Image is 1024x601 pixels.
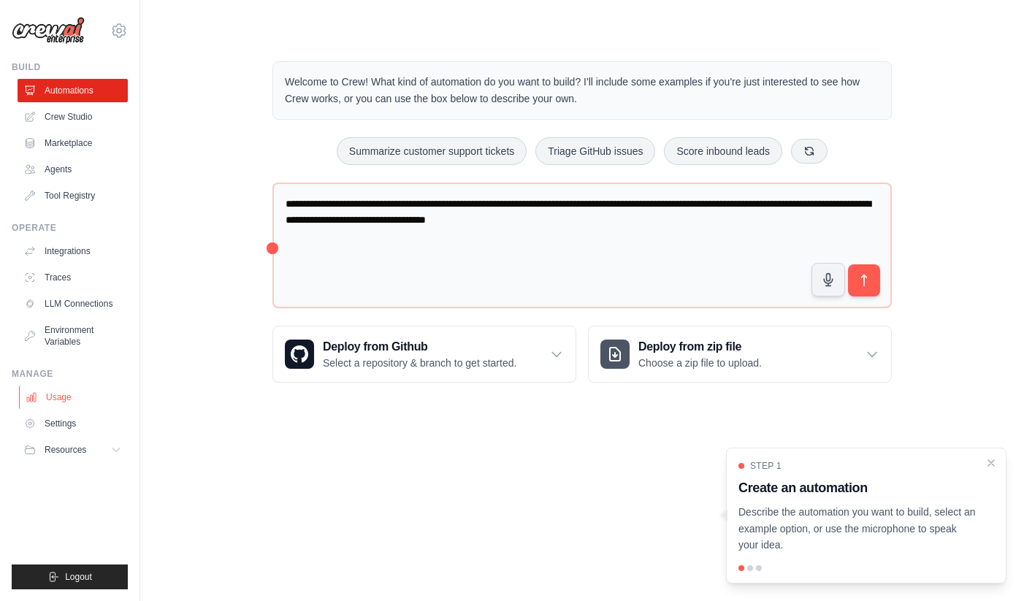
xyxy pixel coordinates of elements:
a: Usage [19,386,129,409]
a: Settings [18,412,128,435]
button: Triage GitHub issues [535,137,655,165]
iframe: Chat Widget [951,531,1024,601]
p: Welcome to Crew! What kind of automation do you want to build? I'll include some examples if you'... [285,74,879,107]
a: LLM Connections [18,292,128,315]
button: Logout [12,564,128,589]
p: Select a repository & branch to get started. [323,356,516,370]
a: Agents [18,158,128,181]
div: Manage [12,368,128,380]
img: Logo [12,17,85,45]
h3: Create an automation [738,478,977,498]
span: Step 1 [750,460,782,472]
p: Describe the automation you want to build, select an example option, or use the microphone to spe... [738,504,977,554]
button: Score inbound leads [664,137,782,165]
div: Build [12,61,128,73]
div: Operate [12,222,128,234]
a: Tool Registry [18,184,128,207]
a: Traces [18,266,128,289]
a: Automations [18,79,128,102]
a: Integrations [18,240,128,263]
button: Resources [18,438,128,462]
a: Crew Studio [18,105,128,129]
h3: Deploy from Github [323,338,516,356]
a: Marketplace [18,131,128,155]
button: Close walkthrough [985,457,997,469]
span: Resources [45,444,86,456]
h3: Deploy from zip file [638,338,762,356]
a: Environment Variables [18,318,128,353]
span: Logout [65,571,92,583]
button: Summarize customer support tickets [337,137,527,165]
p: Choose a zip file to upload. [638,356,762,370]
